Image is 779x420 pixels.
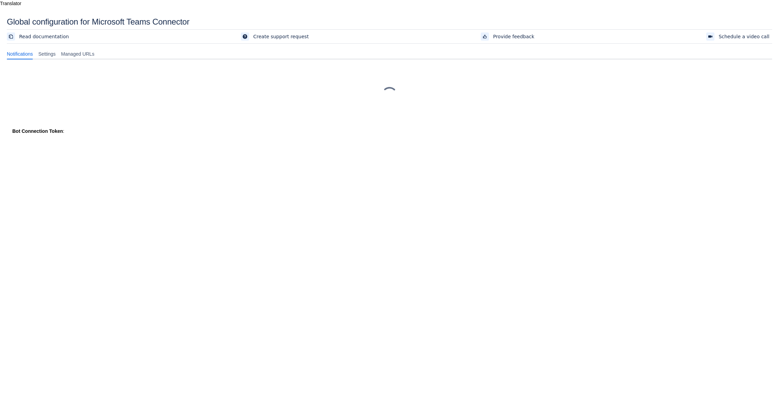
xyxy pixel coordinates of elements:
span: Provide feedback [493,33,534,40]
a: Schedule a video call [706,32,772,41]
span: videoCall [708,34,713,39]
span: feedback [482,34,488,39]
a: Create support request [241,32,311,41]
span: Create support request [253,33,309,40]
span: documentation [8,34,14,39]
strong: Bot Connection Token [12,128,63,134]
span: Managed URLs [61,51,94,57]
span: Schedule a video call [719,33,769,40]
span: Notifications [7,51,33,57]
div: : [12,128,767,135]
span: Settings [38,51,56,57]
a: Provide feedback [481,32,537,41]
span: Read documentation [19,33,69,40]
a: Read documentation [7,32,72,41]
div: Global configuration for Microsoft Teams Connector [7,17,772,27]
span: support [242,34,248,39]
